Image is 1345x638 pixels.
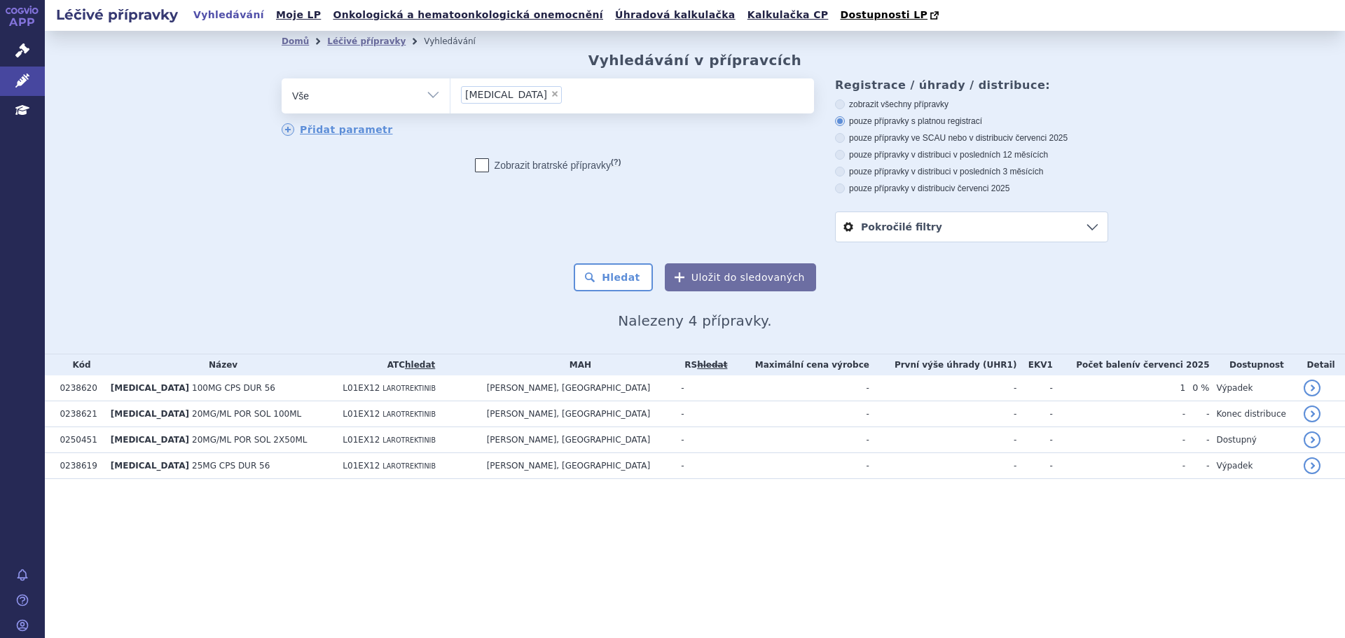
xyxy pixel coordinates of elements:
[327,36,406,46] a: Léčivé přípravky
[731,354,869,375] th: Maximální cena výrobce
[111,435,189,445] span: [MEDICAL_DATA]
[424,31,494,52] li: Vyhledávání
[674,354,731,375] th: RS
[192,435,307,445] span: 20MG/ML POR SOL 2X50ML
[731,401,869,427] td: -
[111,461,189,471] span: [MEDICAL_DATA]
[53,453,103,479] td: 0238619
[1192,382,1209,393] span: 0 %
[111,409,189,419] span: [MEDICAL_DATA]
[697,360,727,370] a: vyhledávání neobsahuje žádnou platnou referenční skupinu
[869,354,1016,375] th: První výše úhrady (UHR1)
[869,453,1016,479] td: -
[1304,431,1320,448] a: detail
[1210,401,1297,427] td: Konec distribuce
[1210,354,1297,375] th: Dostupnost
[45,5,189,25] h2: Léčivé přípravky
[480,453,675,479] td: [PERSON_NAME], [GEOGRAPHIC_DATA]
[951,183,1009,193] span: v červenci 2025
[1210,453,1297,479] td: Výpadek
[1210,375,1297,401] td: Výpadek
[674,427,731,453] td: -
[192,461,270,471] span: 25MG CPS DUR 56
[835,132,1108,144] label: pouze přípravky ve SCAU nebo v distribuci
[343,435,380,445] span: L01EX12
[869,427,1016,453] td: -
[282,123,393,136] a: Přidat parametr
[336,354,479,375] th: ATC
[382,410,436,418] span: LAROTREKTINIB
[566,85,574,103] input: [MEDICAL_DATA]
[329,6,607,25] a: Onkologická a hematoonkologická onemocnění
[480,375,675,401] td: [PERSON_NAME], [GEOGRAPHIC_DATA]
[1009,133,1068,143] span: v červenci 2025
[1016,453,1052,479] td: -
[869,375,1016,401] td: -
[282,36,309,46] a: Domů
[611,158,621,167] abbr: (?)
[840,9,927,20] span: Dostupnosti LP
[1210,427,1297,453] td: Dostupný
[674,375,731,401] td: -
[382,462,436,470] span: LAROTREKTINIB
[731,453,869,479] td: -
[1016,375,1052,401] td: -
[835,183,1108,194] label: pouze přípravky v distribuci
[53,401,103,427] td: 0238621
[1185,401,1209,427] td: -
[574,263,653,291] button: Hledat
[618,312,772,329] span: Nalezeny 4 přípravky.
[405,360,435,370] a: hledat
[1016,354,1052,375] th: EKV1
[1185,427,1209,453] td: -
[1297,354,1345,375] th: Detail
[1053,375,1185,401] td: 1
[665,263,816,291] button: Uložit do sledovaných
[611,6,740,25] a: Úhradová kalkulačka
[835,166,1108,177] label: pouze přípravky v distribuci v posledních 3 měsících
[382,384,436,392] span: LAROTREKTINIB
[835,116,1108,127] label: pouze přípravky s platnou registrací
[53,375,103,401] td: 0238620
[731,427,869,453] td: -
[835,149,1108,160] label: pouze přípravky v distribuci v posledních 12 měsících
[465,90,547,99] span: [MEDICAL_DATA]
[1185,453,1209,479] td: -
[836,212,1108,242] a: Pokročilé filtry
[1304,457,1320,474] a: detail
[343,461,380,471] span: L01EX12
[835,99,1108,110] label: zobrazit všechny přípravky
[731,375,869,401] td: -
[1053,354,1210,375] th: Počet balení
[588,52,802,69] h2: Vyhledávání v přípravcích
[192,383,275,393] span: 100MG CPS DUR 56
[192,409,301,419] span: 20MG/ML POR SOL 100ML
[1016,401,1052,427] td: -
[743,6,833,25] a: Kalkulačka CP
[1053,453,1185,479] td: -
[480,427,675,453] td: [PERSON_NAME], [GEOGRAPHIC_DATA]
[53,427,103,453] td: 0250451
[104,354,336,375] th: Název
[480,354,675,375] th: MAH
[272,6,325,25] a: Moje LP
[343,383,380,393] span: L01EX12
[1304,405,1320,422] a: detail
[382,436,436,444] span: LAROTREKTINIB
[189,6,268,25] a: Vyhledávání
[343,409,380,419] span: L01EX12
[674,401,731,427] td: -
[697,360,727,370] del: hledat
[1016,427,1052,453] td: -
[111,383,189,393] span: [MEDICAL_DATA]
[1053,401,1185,427] td: -
[1053,427,1185,453] td: -
[674,453,731,479] td: -
[53,354,103,375] th: Kód
[836,6,946,25] a: Dostupnosti LP
[835,78,1108,92] h3: Registrace / úhrady / distribuce:
[869,401,1016,427] td: -
[480,401,675,427] td: [PERSON_NAME], [GEOGRAPHIC_DATA]
[551,90,559,98] span: ×
[1135,360,1209,370] span: v červenci 2025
